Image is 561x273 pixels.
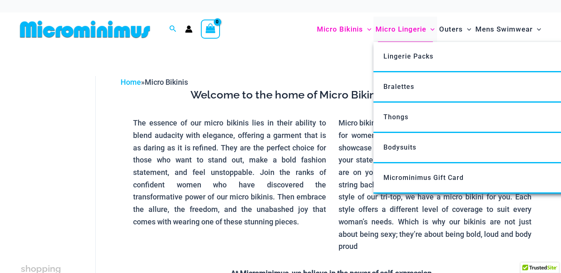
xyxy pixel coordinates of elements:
h3: Welcome to the home of Micro Bikinis at Microminimus. [127,88,538,102]
span: Micro Lingerie [376,19,426,40]
span: Thongs [383,113,408,121]
a: View Shopping Cart, empty [201,20,220,39]
span: » [121,78,188,86]
a: Search icon link [169,24,177,34]
span: Mens Swimwear [475,19,533,40]
a: Micro BikinisMenu ToggleMenu Toggle [315,17,373,42]
iframe: TrustedSite Certified [21,69,96,236]
a: Account icon link [185,25,193,33]
p: The essence of our micro bikinis lies in their ability to blend audacity with elegance, offering ... [133,117,326,228]
span: Menu Toggle [463,19,471,40]
a: Mens SwimwearMenu ToggleMenu Toggle [473,17,543,42]
p: Micro bikinis stand as a symbol of empowerment, tailored for women who dare to embrace their true... [339,117,531,253]
img: MM SHOP LOGO FLAT [17,20,153,39]
span: Bodysuits [383,143,416,151]
span: Menu Toggle [363,19,371,40]
span: Menu Toggle [426,19,435,40]
a: Home [121,78,141,86]
span: Lingerie Packs [383,52,433,60]
nav: Site Navigation [314,15,544,43]
span: Bralettes [383,83,414,91]
span: Micro Bikinis [145,78,188,86]
span: Outers [439,19,463,40]
span: Menu Toggle [533,19,541,40]
span: Microminimus Gift Card [383,174,464,182]
a: OutersMenu ToggleMenu Toggle [437,17,473,42]
a: Micro LingerieMenu ToggleMenu Toggle [373,17,437,42]
span: Micro Bikinis [317,19,363,40]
